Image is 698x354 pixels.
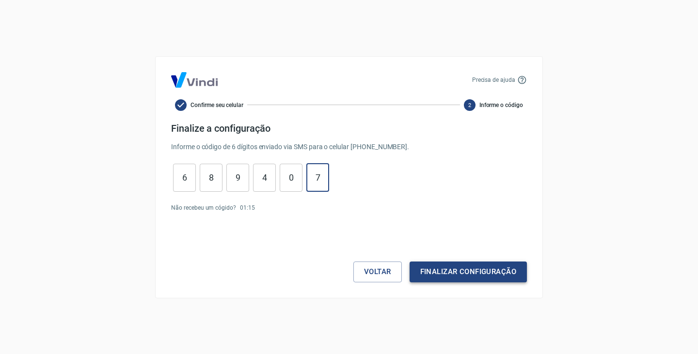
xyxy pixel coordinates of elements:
[353,262,402,282] button: Voltar
[240,203,255,212] p: 01 : 15
[479,101,523,109] span: Informe o código
[171,72,218,88] img: Logo Vind
[171,123,527,134] h4: Finalize a configuração
[171,203,236,212] p: Não recebeu um cógido?
[472,76,515,84] p: Precisa de ajuda
[468,102,471,108] text: 2
[190,101,243,109] span: Confirme seu celular
[171,142,527,152] p: Informe o código de 6 dígitos enviado via SMS para o celular [PHONE_NUMBER] .
[410,262,527,282] button: Finalizar configuração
